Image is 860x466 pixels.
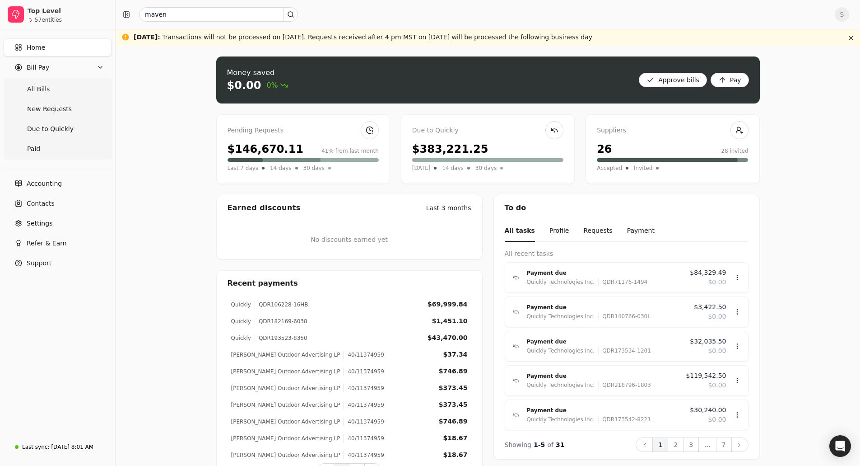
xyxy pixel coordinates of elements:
a: Accounting [4,174,112,193]
span: 14 days [270,164,291,173]
span: of [547,441,553,448]
a: All Bills [5,80,110,98]
span: 1 - 5 [534,441,545,448]
div: Quickly Technologies Inc. [527,278,595,287]
div: Quickly [231,334,251,342]
div: $0.00 [227,78,261,93]
div: QDR71176-1494 [598,278,647,287]
div: Payment due [527,406,683,415]
span: Accepted [597,164,622,173]
div: No discounts earned yet [311,221,388,259]
div: 26 [597,141,612,157]
span: Invited [634,164,652,173]
span: $32,035.50 [690,337,726,346]
div: Open Intercom Messenger [829,435,851,457]
div: QDR106228-16HB [255,301,308,309]
div: Last 3 months [426,203,471,213]
span: Paid [27,144,40,154]
div: 40/11374959 [344,367,384,376]
span: Settings [27,219,52,228]
div: Top Level [28,6,107,15]
button: Profile [549,221,569,242]
div: 40/11374959 [344,451,384,459]
div: $18.67 [443,450,467,460]
div: [PERSON_NAME] Outdoor Advertising LP [231,434,340,442]
div: [DATE] 8:01 AM [51,443,93,451]
div: QDR218796-1803 [598,381,651,390]
span: [DATE] : [134,33,160,41]
a: Settings [4,214,112,232]
a: Home [4,38,112,56]
div: $146,670.11 [228,141,304,157]
div: Pending Requests [228,126,379,136]
span: Due to Quickly [27,124,74,134]
div: [PERSON_NAME] Outdoor Advertising LP [231,351,340,359]
a: Last sync:[DATE] 8:01 AM [4,439,112,455]
button: All tasks [505,221,535,242]
a: Paid [5,140,110,158]
div: [PERSON_NAME] Outdoor Advertising LP [231,451,340,459]
button: Approve bills [639,73,707,87]
div: Suppliers [597,126,748,136]
div: QDR173534-1201 [598,346,651,355]
div: QDR193523-8350 [255,334,307,342]
span: $0.00 [708,346,726,356]
span: Last 7 days [228,164,259,173]
button: Bill Pay [4,58,112,76]
div: Transactions will not be processed on [DATE]. Requests received after 4 pm MST on [DATE] will be ... [134,33,592,42]
div: [PERSON_NAME] Outdoor Advertising LP [231,384,340,392]
span: $3,422.50 [694,302,726,312]
div: 41% from last month [321,147,379,155]
div: $18.67 [443,433,467,443]
button: 3 [683,438,699,452]
button: Payment [627,221,655,242]
span: 31 [556,441,564,448]
span: $0.00 [708,381,726,390]
a: Due to Quickly [5,120,110,138]
button: ... [698,438,716,452]
button: 7 [716,438,732,452]
span: Bill Pay [27,63,49,72]
button: Requests [583,221,612,242]
span: 30 days [303,164,325,173]
div: Quickly [231,301,251,309]
span: Support [27,259,51,268]
div: To do [494,195,759,221]
div: $69,999.84 [428,300,468,309]
div: $373.45 [439,383,468,393]
div: Quickly Technologies Inc. [527,346,595,355]
button: Pay [711,73,749,87]
div: Recent payments [217,271,482,296]
span: $0.00 [708,312,726,321]
div: [PERSON_NAME] Outdoor Advertising LP [231,367,340,376]
div: Money saved [227,67,288,78]
span: Home [27,43,45,52]
span: All Bills [27,85,50,94]
span: $0.00 [708,278,726,287]
div: $373.45 [439,400,468,410]
span: $84,329.49 [690,268,726,278]
div: Payment due [527,268,683,278]
div: All recent tasks [505,249,748,259]
div: 40/11374959 [344,401,384,409]
a: New Requests [5,100,110,118]
button: Refer & Earn [4,234,112,252]
div: [PERSON_NAME] Outdoor Advertising LP [231,418,340,426]
span: 14 days [442,164,463,173]
span: Showing [505,441,531,448]
div: [PERSON_NAME] Outdoor Advertising LP [231,401,340,409]
div: 40/11374959 [344,384,384,392]
div: $1,451.10 [432,316,468,326]
div: 40/11374959 [344,351,384,359]
input: Search [139,7,298,22]
div: $746.89 [439,367,468,376]
span: [DATE] [412,164,431,173]
div: Due to Quickly [412,126,563,136]
span: Accounting [27,179,62,188]
button: 1 [652,438,668,452]
span: $0.00 [708,415,726,424]
a: Contacts [4,194,112,212]
span: Contacts [27,199,55,208]
button: S [835,7,849,22]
